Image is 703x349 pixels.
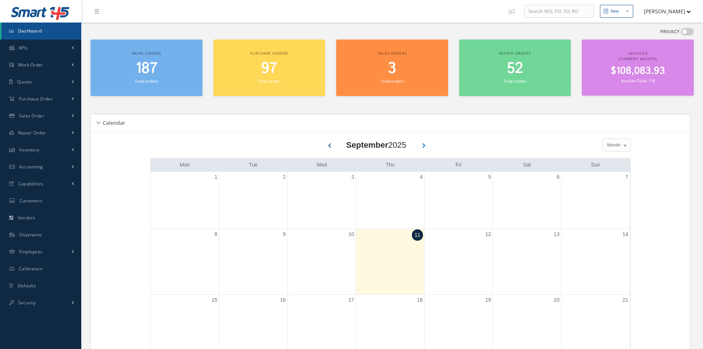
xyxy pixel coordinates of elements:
[624,172,630,182] a: September 7, 2025
[582,40,694,96] a: Invoiced (Current Month) $108,083.93 Invoices Total: 116
[416,295,424,305] a: September 18, 2025
[484,229,493,240] a: September 12, 2025
[279,295,287,305] a: September 16, 2025
[250,51,288,56] span: Purchase orders
[412,229,423,241] a: September 11, 2025
[91,40,202,96] a: Work orders 187 Total orders
[132,51,161,56] span: Work orders
[524,5,594,18] input: Search WO, PO, SO, RO
[258,78,281,84] small: Total orders
[504,78,526,84] small: Total orders
[135,78,158,84] small: Total orders
[605,141,620,149] span: Month
[347,295,356,305] a: September 17, 2025
[19,198,43,204] span: Customers
[151,172,219,229] td: September 1, 2025
[346,139,406,151] div: 2025
[493,229,561,295] td: September 13, 2025
[384,160,396,170] a: Thursday
[611,8,619,14] div: New
[418,172,424,182] a: September 4, 2025
[600,5,633,18] button: New
[287,172,356,229] td: September 3, 2025
[628,51,648,56] span: Invoiced
[561,172,629,229] td: September 7, 2025
[487,172,493,182] a: September 5, 2025
[214,40,325,96] a: Purchase orders 97 Total orders
[459,40,571,96] a: Repair orders 52 Total orders
[618,56,657,61] span: (Current Month)
[611,64,665,78] span: $108,083.93
[350,172,356,182] a: September 3, 2025
[178,160,191,170] a: Monday
[287,229,356,295] td: September 10, 2025
[356,172,424,229] td: September 4, 2025
[507,58,523,79] span: 52
[19,249,43,255] span: Employees
[19,266,42,272] span: Calibration
[621,295,630,305] a: September 21, 2025
[210,295,219,305] a: September 15, 2025
[18,130,46,136] span: Repair Order
[248,160,259,170] a: Tuesday
[19,232,42,238] span: Shipments
[219,229,287,295] td: September 9, 2025
[590,160,602,170] a: Sunday
[552,295,561,305] a: September 20, 2025
[424,172,493,229] td: September 5, 2025
[484,295,493,305] a: September 19, 2025
[378,51,406,56] span: Sales orders
[19,147,40,153] span: Inventory
[18,300,35,306] span: Security
[356,229,424,295] td: September 11, 2025
[1,23,81,40] a: Dashboard
[17,79,33,85] span: Quotes
[18,283,36,289] span: Defaults
[552,229,561,240] a: September 13, 2025
[660,28,680,35] label: PRIVACY
[637,4,691,18] button: [PERSON_NAME]
[555,172,561,182] a: September 6, 2025
[136,58,157,79] span: 187
[336,40,448,96] a: Sales orders 3 Total orders
[621,229,630,240] a: September 14, 2025
[219,172,287,229] td: September 2, 2025
[100,117,125,126] h5: Calendar
[346,140,388,150] b: September
[454,160,463,170] a: Friday
[213,229,219,240] a: September 8, 2025
[424,229,493,295] td: September 12, 2025
[522,160,532,170] a: Saturday
[621,78,655,83] small: Invoices Total: 116
[213,172,219,182] a: September 1, 2025
[380,78,403,84] small: Total orders
[499,51,530,56] span: Repair orders
[19,113,44,119] span: Sales Order
[315,160,328,170] a: Wednesday
[19,96,53,102] span: Purchase Order
[347,229,356,240] a: September 10, 2025
[19,45,28,51] span: KPIs
[561,229,629,295] td: September 14, 2025
[388,58,396,79] span: 3
[18,28,42,34] span: Dashboard
[18,181,44,187] span: Capabilities
[493,172,561,229] td: September 6, 2025
[19,164,43,170] span: Accounting
[18,215,35,221] span: Vendors
[18,62,43,68] span: Work Order
[261,58,277,79] span: 97
[281,172,287,182] a: September 2, 2025
[281,229,287,240] a: September 9, 2025
[151,229,219,295] td: September 8, 2025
